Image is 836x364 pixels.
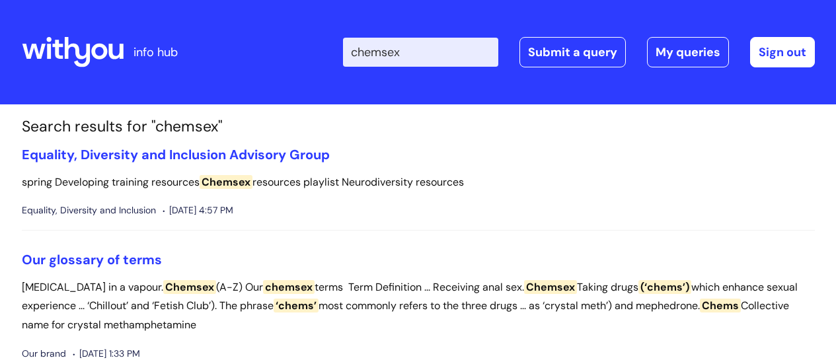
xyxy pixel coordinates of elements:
[22,173,815,192] p: spring Developing training resources resources playlist Neurodiversity resources
[22,251,162,268] a: Our glossary of terms
[263,280,315,294] span: chemsex
[22,278,815,335] p: [MEDICAL_DATA] in a vapour. (A-Z) Our terms Term Definition ... Receiving anal sex. Taking drugs ...
[519,37,626,67] a: Submit a query
[343,37,815,67] div: | -
[163,280,216,294] span: Chemsex
[22,146,330,163] a: Equality, Diversity and Inclusion Advisory Group
[638,280,691,294] span: (‘chems’)
[73,346,140,362] span: [DATE] 1:33 PM
[22,118,815,136] h1: Search results for "chemsex"
[343,38,498,67] input: Search
[22,202,156,219] span: Equality, Diversity and Inclusion
[700,299,741,312] span: Chems
[647,37,729,67] a: My queries
[200,175,252,189] span: Chemsex
[274,299,319,312] span: ‘chems’
[133,42,178,63] p: info hub
[22,346,66,362] span: Our brand
[163,202,233,219] span: [DATE] 4:57 PM
[524,280,577,294] span: Chemsex
[750,37,815,67] a: Sign out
